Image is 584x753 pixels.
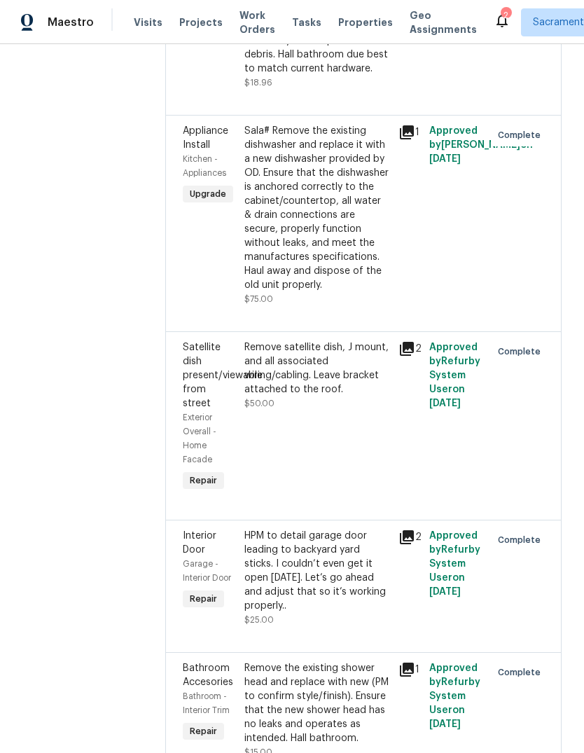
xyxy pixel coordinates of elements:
[338,15,393,29] span: Properties
[184,187,232,201] span: Upgrade
[184,592,223,606] span: Repair
[398,124,421,141] div: 1
[184,724,223,738] span: Repair
[183,663,233,687] span: Bathroom Accesories
[292,18,321,27] span: Tasks
[429,154,461,164] span: [DATE]
[244,399,274,408] span: $50.00
[183,531,216,555] span: Interior Door
[429,399,461,408] span: [DATE]
[183,155,226,177] span: Kitchen - Appliances
[498,533,546,547] span: Complete
[398,529,421,546] div: 2
[429,126,533,164] span: Approved by [PERSON_NAME] on
[498,128,546,142] span: Complete
[183,126,228,150] span: Appliance Install
[244,529,390,613] div: HPM to detail garage door leading to backyard yard sticks. I couldn’t even get it open [DATE]. Le...
[398,661,421,678] div: 1
[134,15,162,29] span: Visits
[244,295,273,303] span: $75.00
[183,413,216,464] span: Exterior Overall - Home Facade
[498,345,546,359] span: Complete
[501,8,510,22] div: 2
[244,661,390,745] div: Remove the existing shower head and replace with new (PM to confirm style/finish). Ensure that th...
[429,531,480,597] span: Approved by Refurby System User on
[244,124,390,292] div: Sala# Remove the existing dishwasher and replace it with a new dishwasher provided by OD. Ensure ...
[184,474,223,488] span: Repair
[239,8,275,36] span: Work Orders
[429,343,480,408] span: Approved by Refurby System User on
[244,616,274,624] span: $25.00
[179,15,223,29] span: Projects
[429,719,461,729] span: [DATE]
[48,15,94,29] span: Maestro
[244,340,390,396] div: Remove satellite dish, J mount, and all associated wiring/cabling. Leave bracket attached to the ...
[429,663,480,729] span: Approved by Refurby System User on
[183,692,230,714] span: Bathroom - Interior Trim
[183,343,263,408] span: Satellite dish present/viewable from street
[498,665,546,679] span: Complete
[398,340,421,357] div: 2
[429,587,461,597] span: [DATE]
[244,78,272,87] span: $18.96
[410,8,477,36] span: Geo Assignments
[183,560,231,582] span: Garage - Interior Door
